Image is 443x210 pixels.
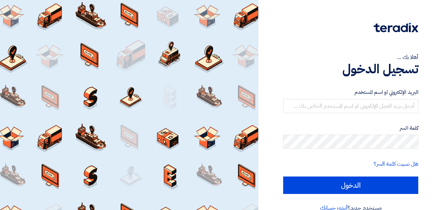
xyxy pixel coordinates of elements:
[283,124,418,132] label: كلمة السر
[374,160,418,168] a: هل نسيت كلمة السر؟
[283,177,418,194] input: الدخول
[283,99,418,113] input: أدخل بريد العمل الإلكتروني او اسم المستخدم الخاص بك ...
[283,88,418,96] label: البريد الإلكتروني او اسم المستخدم
[283,53,418,61] div: أهلا بك ...
[374,23,418,32] img: Teradix logo
[283,61,418,77] h1: تسجيل الدخول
